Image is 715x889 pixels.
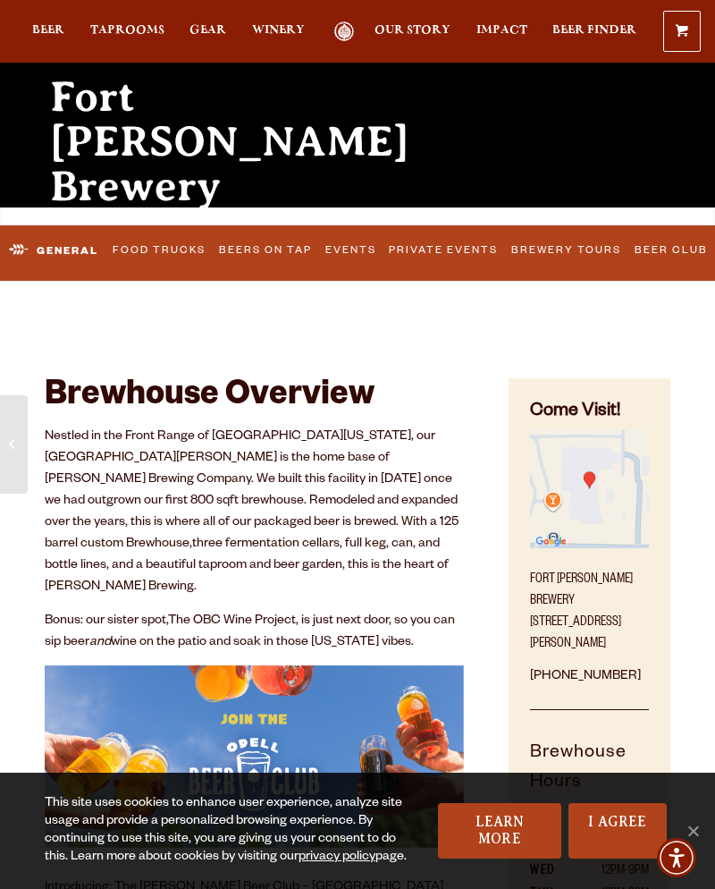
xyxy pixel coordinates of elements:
a: Our Story [374,21,450,42]
span: Impact [476,23,527,38]
a: Brewery Tours [506,233,627,270]
a: Private Events [383,233,504,270]
p: Nestled in the Front Range of [GEOGRAPHIC_DATA][US_STATE], our [GEOGRAPHIC_DATA][PERSON_NAME] is ... [45,427,464,598]
a: Odell Home [322,21,366,42]
a: Winery [252,21,305,42]
a: Beers on Tap [214,233,318,270]
h2: Fort [PERSON_NAME] Brewery [50,74,436,208]
span: Our Story [374,23,450,38]
a: The OBC Wine Project [168,614,296,629]
span: Taprooms [90,23,164,38]
a: Beer Finder [552,21,636,42]
a: Gear [189,21,226,42]
a: Find on Google Maps (opens in a new window) [530,539,649,554]
span: Beer Finder [552,23,636,38]
img: Small thumbnail of location on map [530,429,649,548]
h4: Come Visit! [530,400,649,426]
div: This site uses cookies to enhance user experience, analyze site usage and provide a personalized ... [45,795,420,867]
span: Beer [32,23,64,38]
span: Winery [252,23,305,38]
a: Beer Club [628,233,713,270]
p: Bonus: our sister spot, , is just next door, so you can sip beer wine on the patio and soak in th... [45,611,464,654]
a: Impact [476,21,527,42]
h5: Brewhouse Hours [530,740,649,814]
a: [PHONE_NUMBER] [530,670,641,684]
a: Learn More [438,803,561,859]
em: and [89,636,111,650]
a: Food Trucks [107,233,212,270]
a: Events [319,233,382,270]
span: Gear [189,23,226,38]
a: Beer [32,21,64,42]
a: I Agree [568,803,667,859]
div: Accessibility Menu [657,838,696,877]
a: Taprooms [90,21,164,42]
span: three fermentation cellars, full keg, can, and bottle lines, and a beautiful taproom and beer gar... [45,538,449,595]
a: General [2,230,105,272]
span: No [684,822,702,840]
a: privacy policy [299,851,375,865]
h2: Brewhouse Overview [45,378,464,418]
p: Fort [PERSON_NAME] Brewery [STREET_ADDRESS][PERSON_NAME] [530,559,649,656]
